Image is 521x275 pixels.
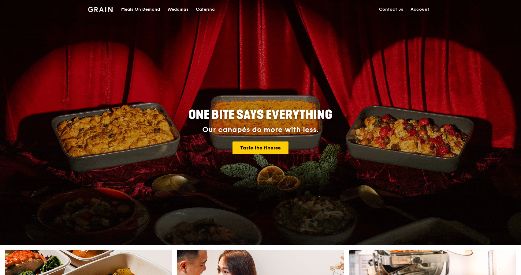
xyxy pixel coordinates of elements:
span: ONE BITE SAYS EVERYTHING [189,107,333,122]
a: Catering [192,0,218,19]
img: Grain [88,7,113,12]
div: Catering [196,0,215,19]
div: Weddings [167,0,188,19]
a: Taste the finesse [233,141,288,154]
a: Weddings [164,0,192,19]
a: Contact us [376,0,407,19]
a: Account [407,0,433,19]
div: Our canapés do more with less. [151,126,371,134]
div: Meals On Demand [121,0,160,19]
